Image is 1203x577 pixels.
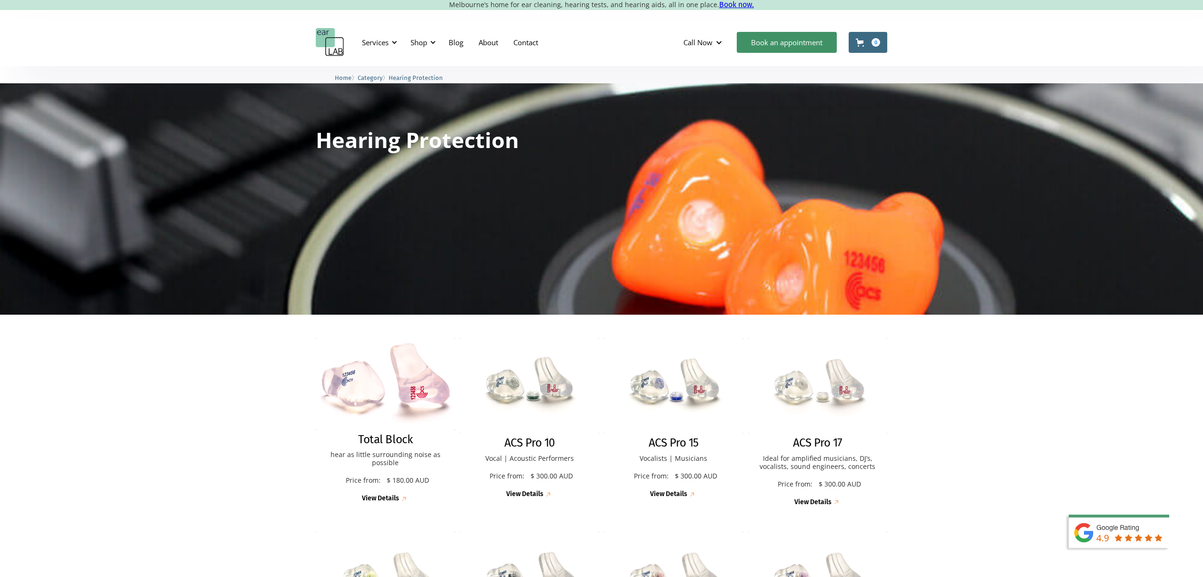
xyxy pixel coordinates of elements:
[335,74,351,81] span: Home
[471,29,506,56] a: About
[872,38,880,47] div: 0
[650,490,687,498] div: View Details
[316,338,455,430] img: Total Block
[362,38,389,47] div: Services
[441,29,471,56] a: Blog
[486,472,528,480] p: Price from:
[506,490,543,498] div: View Details
[819,480,861,488] p: $ 300.00 AUD
[342,477,384,485] p: Price from:
[358,74,382,81] span: Category
[604,338,743,434] img: ACS Pro 15
[335,73,358,83] li: 〉
[387,477,429,485] p: $ 180.00 AUD
[748,338,888,434] img: ACS Pro 17
[316,28,344,57] a: home
[460,338,600,499] a: ACS Pro 10ACS Pro 10Vocal | Acoustic PerformersPrice from:$ 300.00 AUDView Details
[358,73,389,83] li: 〉
[675,472,717,480] p: $ 300.00 AUD
[630,472,672,480] p: Price from:
[362,495,399,503] div: View Details
[358,433,412,447] h2: Total Block
[737,32,837,53] a: Book an appointment
[405,28,439,57] div: Shop
[316,129,519,150] h1: Hearing Protection
[613,455,734,463] p: Vocalists | Musicians
[794,498,832,507] div: View Details
[748,338,888,507] a: ACS Pro 17ACS Pro 17Ideal for amplified musicians, DJ’s, vocalists, sound engineers, concertsPric...
[389,74,443,81] span: Hearing Protection
[460,338,600,434] img: ACS Pro 10
[676,28,732,57] div: Call Now
[411,38,427,47] div: Shop
[504,436,555,450] h2: ACS Pro 10
[358,73,382,82] a: Category
[849,32,887,53] a: Open cart
[531,472,573,480] p: $ 300.00 AUD
[649,436,699,450] h2: ACS Pro 15
[356,28,400,57] div: Services
[604,338,743,499] a: ACS Pro 15ACS Pro 15Vocalists | MusiciansPrice from:$ 300.00 AUDView Details
[758,455,878,471] p: Ideal for amplified musicians, DJ’s, vocalists, sound engineers, concerts
[683,38,712,47] div: Call Now
[506,29,546,56] a: Contact
[470,455,590,463] p: Vocal | Acoustic Performers
[335,73,351,82] a: Home
[774,480,816,488] p: Price from:
[325,451,446,467] p: hear as little surrounding noise as possible
[316,338,455,504] a: Total BlockTotal Blockhear as little surrounding noise as possiblePrice from:$ 180.00 AUDView Det...
[793,436,842,450] h2: ACS Pro 17
[389,73,443,82] a: Hearing Protection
